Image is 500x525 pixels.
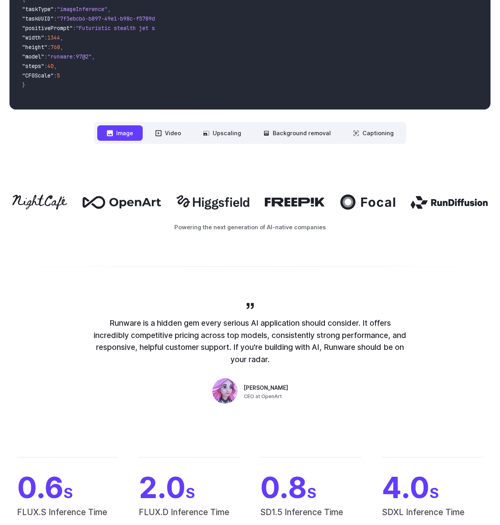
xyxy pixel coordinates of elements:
span: S [64,484,73,502]
span: "positivePrompt" [22,25,73,32]
span: } [22,81,25,89]
span: "imageInference" [57,6,108,13]
span: "runware:97@2" [47,53,92,60]
span: 0.6 [17,473,118,502]
span: "height" [22,43,47,51]
button: Upscaling [194,125,251,141]
span: 2.0 [139,473,240,502]
span: "taskType" [22,6,54,13]
span: "7f3ebcb6-b897-49e1-b98c-f5789d2d40d7" [57,15,177,22]
span: "CFGScale" [22,72,54,79]
span: , [54,62,57,70]
p: Runware is a hidden gem every serious AI application should consider. It offers incredibly compet... [92,317,408,366]
span: "taskUUID" [22,15,54,22]
span: , [60,43,63,51]
span: 5 [57,72,60,79]
span: : [44,62,47,70]
span: "width" [22,34,44,41]
span: , [60,34,63,41]
span: "model" [22,53,44,60]
button: Captioning [343,125,403,141]
img: Person [212,378,238,404]
span: S [430,484,439,502]
span: S [186,484,195,502]
span: 40 [47,62,54,70]
span: , [92,53,95,60]
span: : [54,72,57,79]
span: , [108,6,111,13]
button: Image [97,125,143,141]
span: "Futuristic stealth jet streaking through a neon-lit cityscape with glowing purple exhaust" [76,25,364,32]
span: 0.8 [260,473,361,502]
span: 4.0 [382,473,483,502]
span: "steps" [22,62,44,70]
span: S [307,484,316,502]
span: : [54,15,57,22]
button: Background removal [254,125,340,141]
span: 1344 [47,34,60,41]
span: : [54,6,57,13]
button: Video [146,125,191,141]
span: : [44,53,47,60]
span: : [73,25,76,32]
span: : [47,43,51,51]
span: : [44,34,47,41]
span: [PERSON_NAME] [244,384,288,393]
span: CEO at OpenArt [244,393,282,400]
p: Powering the next generation of AI-native companies [9,223,491,232]
span: 768 [51,43,60,51]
